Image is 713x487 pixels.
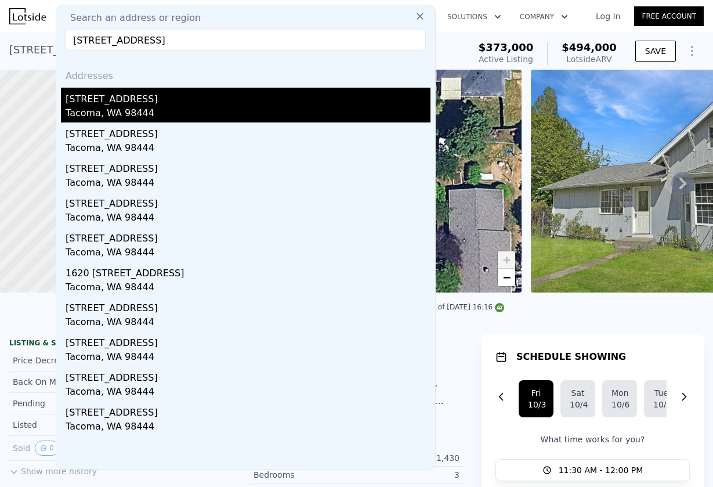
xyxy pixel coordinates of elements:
button: Sat10/4 [560,380,595,417]
button: Fri10/3 [519,380,553,417]
div: Fri [528,387,544,399]
div: [STREET_ADDRESS] [66,227,430,246]
div: 1620 [STREET_ADDRESS] [66,262,430,280]
div: 10/4 [570,399,586,410]
span: Search an address or region [61,11,201,25]
div: Tacoma, WA 98444 [66,211,430,227]
span: Active Listing [479,55,533,64]
div: Back On Market [13,376,107,388]
div: Price Decrease [13,355,107,366]
button: View historical data [35,441,59,456]
div: Tacoma, WA 98444 [66,315,430,331]
div: 3 [357,469,460,481]
div: Bedrooms [254,469,357,481]
div: [STREET_ADDRESS] [66,122,430,141]
img: Lotside [9,8,46,24]
div: Tue [653,387,669,399]
button: SAVE [635,41,676,62]
button: Tue10/7 [644,380,679,417]
button: Show Options [681,39,704,63]
div: Addresses [61,60,430,88]
div: Pending [13,398,107,409]
div: [STREET_ADDRESS] [66,157,430,176]
div: [STREET_ADDRESS] [66,297,430,315]
div: Sat [570,387,586,399]
div: Lotside ARV [562,53,617,65]
a: Zoom in [498,251,515,269]
div: Sold [13,441,107,456]
div: Tacoma, WA 98444 [66,106,430,122]
div: Tacoma, WA 98444 [66,385,430,401]
div: [STREET_ADDRESS] [66,192,430,211]
span: $494,000 [562,41,617,53]
button: 11:30 AM - 12:00 PM [495,459,690,481]
div: Listed [13,419,107,431]
div: LISTING & SALE HISTORY [9,338,222,350]
span: + [503,252,511,267]
button: Solutions [438,6,511,27]
span: $373,000 [479,41,534,53]
div: Mon [611,387,628,399]
p: What time works for you? [495,434,690,445]
div: Tacoma, WA 98444 [66,350,430,366]
h1: SCHEDULE SHOWING [516,350,626,364]
button: Company [511,6,577,27]
span: − [503,270,511,284]
div: Tacoma, WA 98444 [66,246,430,262]
div: 10/6 [611,399,628,410]
div: Tacoma, WA 98444 [66,420,430,436]
button: Mon10/6 [602,380,637,417]
div: 10/7 [653,399,669,410]
div: Tacoma, WA 98444 [66,141,430,157]
span: 11:30 AM - 12:00 PM [559,464,643,476]
div: [STREET_ADDRESS] [66,331,430,350]
div: [STREET_ADDRESS] [66,366,430,385]
img: NWMLS Logo [495,303,504,312]
div: Tacoma, WA 98444 [66,176,430,192]
a: Log In [582,10,634,22]
a: Free Account [634,6,704,26]
div: Tacoma, WA 98444 [66,280,430,297]
a: Zoom out [498,269,515,286]
div: [STREET_ADDRESS] , Tacoma , WA 98409 [9,42,219,58]
div: [STREET_ADDRESS] [66,401,430,420]
input: Enter an address, city, region, neighborhood or zip code [66,30,426,50]
div: 10/3 [528,399,544,410]
div: [STREET_ADDRESS] [66,88,430,106]
button: Show more history [9,461,97,477]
